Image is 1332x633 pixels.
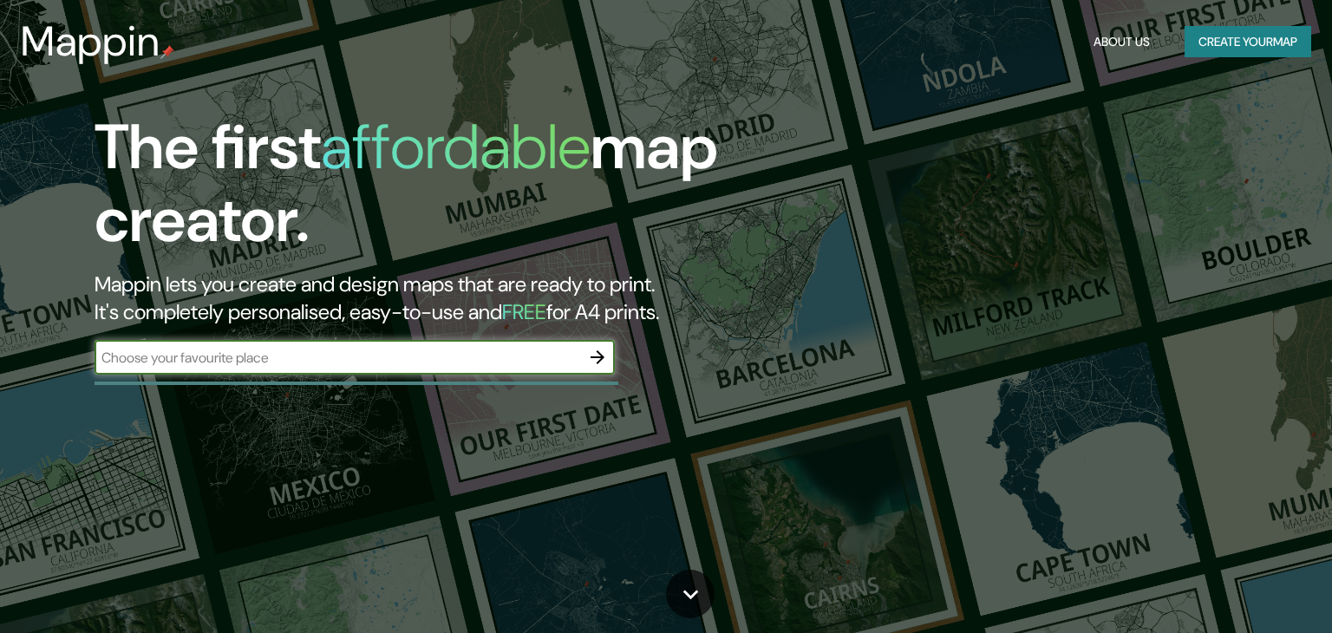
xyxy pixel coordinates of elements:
[95,348,580,368] input: Choose your favourite place
[160,45,174,59] img: mappin-pin
[1178,565,1313,614] iframe: Help widget launcher
[21,17,160,66] h3: Mappin
[321,107,591,187] h1: affordable
[95,111,761,271] h1: The first map creator.
[1087,26,1157,58] button: About Us
[502,298,546,325] h5: FREE
[1185,26,1311,58] button: Create yourmap
[95,271,761,326] h2: Mappin lets you create and design maps that are ready to print. It's completely personalised, eas...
